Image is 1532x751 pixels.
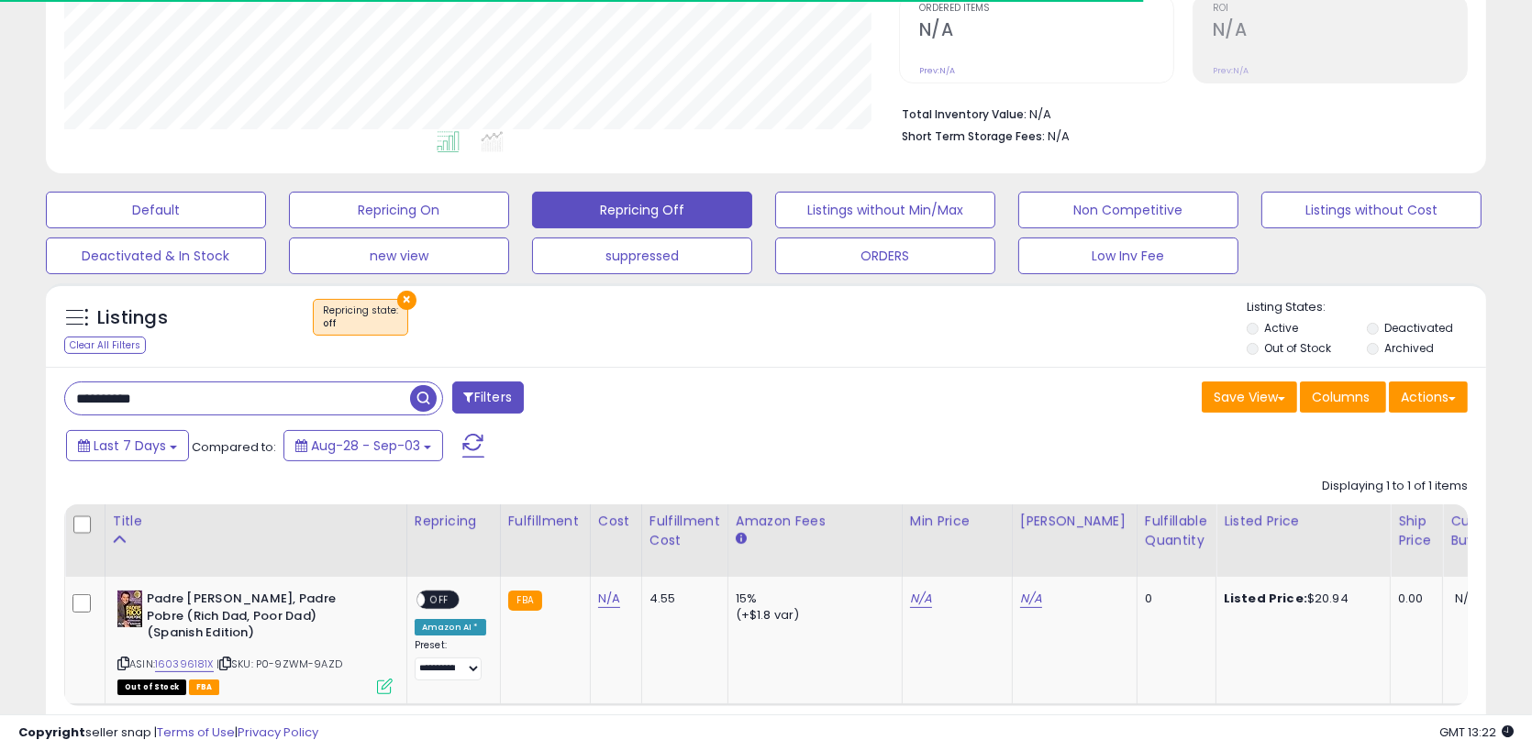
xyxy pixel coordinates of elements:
[117,591,142,627] img: 41f+VTAy1oL._SL40_.jpg
[397,291,416,310] button: ×
[919,65,955,76] small: Prev: N/A
[1020,590,1042,608] a: N/A
[775,237,995,274] button: ORDERS
[117,679,186,695] span: All listings that are currently out of stock and unavailable for purchase on Amazon
[18,724,318,742] div: seller snap | |
[283,430,443,461] button: Aug-28 - Sep-03
[902,106,1027,122] b: Total Inventory Value:
[415,639,486,680] div: Preset:
[1322,478,1468,495] div: Displaying 1 to 1 of 1 items
[532,192,752,228] button: Repricing Off
[649,512,720,550] div: Fulfillment Cost
[1455,590,1477,607] span: N/A
[1202,381,1297,413] button: Save View
[452,381,524,414] button: Filters
[216,657,342,671] span: | SKU: P0-9ZWM-9AZD
[94,436,166,455] span: Last 7 Days
[97,305,168,331] h5: Listings
[46,237,266,274] button: Deactivated & In Stock
[1020,512,1129,531] div: [PERSON_NAME]
[736,531,747,547] small: Amazon Fees.
[289,237,509,274] button: new view
[18,723,85,741] strong: Copyright
[1247,299,1486,316] p: Listing States:
[311,436,420,455] span: Aug-28 - Sep-03
[902,102,1454,124] li: N/A
[415,619,486,635] div: Amazon AI *
[1048,127,1070,145] span: N/A
[189,679,220,695] span: FBA
[147,591,370,646] b: Padre [PERSON_NAME], Padre Pobre (Rich Dad, Poor Dad) (Spanish Edition)
[1312,388,1370,406] span: Columns
[323,317,398,330] div: off
[1145,591,1202,607] div: 0
[1398,591,1428,607] div: 0.00
[1389,381,1468,413] button: Actions
[1224,590,1307,607] b: Listed Price:
[508,591,542,611] small: FBA
[1439,723,1514,741] span: 2025-09-11 13:22 GMT
[1224,512,1382,531] div: Listed Price
[155,657,214,672] a: 160396181X
[649,591,714,607] div: 4.55
[902,128,1045,144] b: Short Term Storage Fees:
[1264,320,1298,336] label: Active
[238,723,318,741] a: Privacy Policy
[919,4,1173,14] span: Ordered Items
[1018,192,1238,228] button: Non Competitive
[598,512,634,531] div: Cost
[425,592,454,608] span: OFF
[1213,19,1467,44] h2: N/A
[1398,512,1435,550] div: Ship Price
[736,591,888,607] div: 15%
[508,512,583,531] div: Fulfillment
[64,337,146,354] div: Clear All Filters
[1145,512,1208,550] div: Fulfillable Quantity
[46,192,266,228] button: Default
[113,512,399,531] div: Title
[910,590,932,608] a: N/A
[1213,65,1249,76] small: Prev: N/A
[323,304,398,331] span: Repricing state :
[736,607,888,624] div: (+$1.8 var)
[157,723,235,741] a: Terms of Use
[1264,340,1331,356] label: Out of Stock
[736,512,894,531] div: Amazon Fees
[598,590,620,608] a: N/A
[117,591,393,692] div: ASIN:
[66,430,189,461] button: Last 7 Days
[1224,591,1376,607] div: $20.94
[1018,237,1238,274] button: Low Inv Fee
[1261,192,1482,228] button: Listings without Cost
[1213,4,1467,14] span: ROI
[192,438,276,456] span: Compared to:
[1300,381,1386,413] button: Columns
[532,237,752,274] button: suppressed
[910,512,1005,531] div: Min Price
[289,192,509,228] button: Repricing On
[919,19,1173,44] h2: N/A
[775,192,995,228] button: Listings without Min/Max
[1384,340,1434,356] label: Archived
[1384,320,1453,336] label: Deactivated
[415,512,493,531] div: Repricing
